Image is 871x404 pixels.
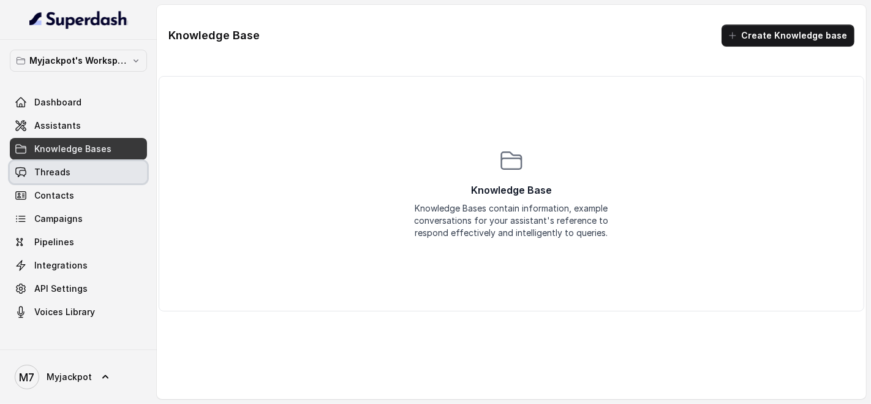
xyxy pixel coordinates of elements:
[34,213,83,225] span: Campaigns
[722,25,854,47] button: Create Knowledge base
[10,208,147,230] a: Campaigns
[10,91,147,113] a: Dashboard
[29,10,128,29] img: light.svg
[10,185,147,207] a: Contacts
[34,189,74,202] span: Contacts
[168,26,260,45] h1: Knowledge Base
[29,53,127,68] p: Myjackpot's Workspace
[413,202,609,239] div: Knowledge Bases contain information, example conversations for your assistant's reference to resp...
[10,50,147,72] button: Myjackpot's Workspace
[10,115,147,137] a: Assistants
[10,161,147,183] a: Threads
[10,278,147,300] a: API Settings
[34,96,81,109] span: Dashboard
[10,301,147,323] a: Voices Library
[34,166,70,178] span: Threads
[10,360,147,394] a: Myjackpot
[34,259,88,272] span: Integrations
[34,143,111,155] span: Knowledge Bases
[34,306,95,318] span: Voices Library
[34,283,88,295] span: API Settings
[10,231,147,253] a: Pipelines
[10,138,147,160] a: Knowledge Bases
[20,371,35,384] text: M7
[47,371,92,383] span: Myjackpot
[34,120,81,132] span: Assistants
[10,254,147,276] a: Integrations
[34,236,74,248] span: Pipelines
[471,183,552,197] p: Knowledge Base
